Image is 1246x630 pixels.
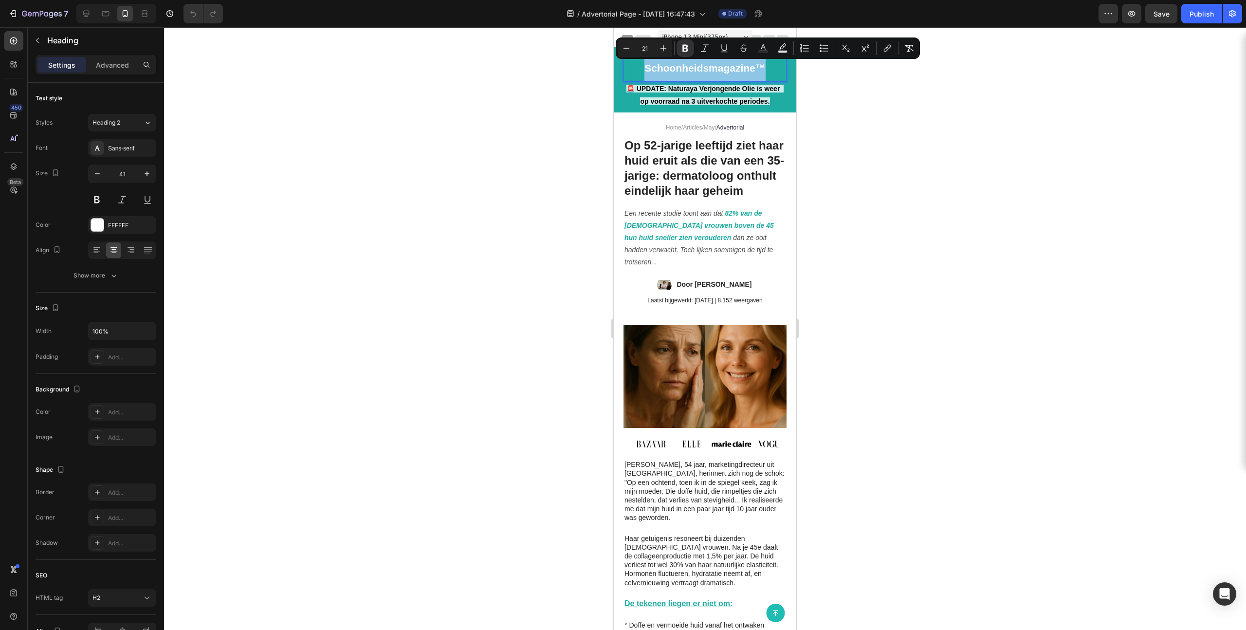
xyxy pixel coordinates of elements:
button: Heading 2 [88,114,156,131]
iframe: Design area [614,27,796,630]
div: Font [36,144,48,152]
div: Size [36,167,61,180]
div: Align [36,244,63,257]
div: Border [36,488,55,497]
div: Add... [108,539,154,548]
div: Size [36,302,61,315]
div: Width [36,327,52,335]
div: Editor contextual toolbar [616,37,920,59]
button: Save [1145,4,1177,23]
div: Add... [108,514,154,522]
p: 7 [64,8,68,19]
div: Add... [108,433,154,442]
div: SEO [36,571,47,580]
div: Beta [7,178,23,186]
div: Corner [36,513,55,522]
input: Auto [89,322,156,340]
div: Shadow [36,538,58,547]
div: HTML tag [36,593,63,602]
span: H2 [92,594,100,601]
span: / [577,9,580,19]
div: Text style [36,94,62,103]
div: FFFFFF [108,221,154,230]
div: Styles [36,118,53,127]
button: H2 [88,589,156,607]
div: Add... [108,488,154,497]
div: Padding [36,352,58,361]
div: Publish [1190,9,1214,19]
div: Color [36,221,51,229]
div: Add... [108,353,154,362]
p: Heading [47,35,152,46]
div: Add... [108,408,154,417]
span: Advertorial Page - [DATE] 16:47:43 [582,9,695,19]
div: Undo/Redo [183,4,223,23]
p: Advanced [96,60,129,70]
div: Shape [36,463,67,477]
div: Show more [73,271,119,280]
div: Open Intercom Messenger [1213,582,1236,606]
span: Heading 2 [92,118,120,127]
div: 450 [9,104,23,111]
button: Publish [1181,4,1222,23]
p: Settings [48,60,75,70]
button: 7 [4,4,73,23]
div: Image [36,433,53,442]
button: Show more [36,267,156,284]
span: Save [1154,10,1170,18]
div: Sans-serif [108,144,154,153]
span: Draft [728,9,743,18]
div: Color [36,408,51,416]
div: Background [36,383,83,396]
